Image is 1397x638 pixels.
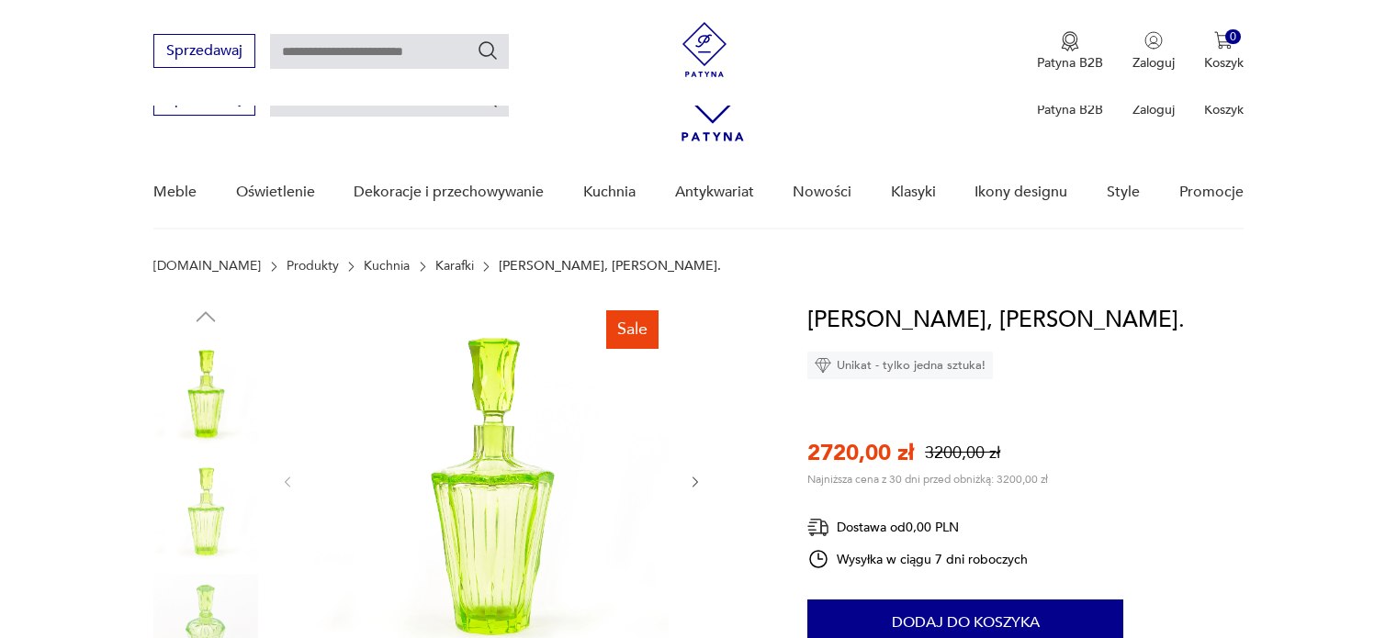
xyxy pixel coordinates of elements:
p: 3200,00 zł [925,442,1000,465]
div: Sale [606,310,659,349]
a: Dekoracje i przechowywanie [354,157,544,228]
a: Karafki [435,259,474,274]
button: Szukaj [477,39,499,62]
div: Wysyłka w ciągu 7 dni roboczych [807,548,1028,570]
div: Unikat - tylko jedna sztuka! [807,352,993,379]
a: Antykwariat [675,157,754,228]
img: Zdjęcie produktu Uranowa karafka, Huta Józefina. [153,457,258,562]
a: Sprzedawaj [153,94,255,106]
img: Ikonka użytkownika [1144,31,1163,50]
a: Ikony designu [975,157,1067,228]
a: [DOMAIN_NAME] [153,259,261,274]
button: 0Koszyk [1204,31,1244,72]
img: Patyna - sklep z meblami i dekoracjami vintage [677,22,732,77]
img: Ikona dostawy [807,516,829,539]
p: [PERSON_NAME], [PERSON_NAME]. [499,259,721,274]
p: Patyna B2B [1037,101,1103,118]
a: Kuchnia [364,259,410,274]
a: Sprzedawaj [153,46,255,59]
p: Zaloguj [1132,54,1175,72]
a: Style [1107,157,1140,228]
a: Meble [153,157,197,228]
button: Sprzedawaj [153,34,255,68]
p: Koszyk [1204,101,1244,118]
a: Klasyki [891,157,936,228]
a: Kuchnia [583,157,636,228]
h1: [PERSON_NAME], [PERSON_NAME]. [807,303,1185,338]
img: Ikona koszyka [1214,31,1233,50]
p: 2720,00 zł [807,438,914,468]
button: Zaloguj [1132,31,1175,72]
p: Koszyk [1204,54,1244,72]
a: Oświetlenie [236,157,315,228]
a: Nowości [793,157,851,228]
button: Patyna B2B [1037,31,1103,72]
p: Zaloguj [1132,101,1175,118]
p: Najniższa cena z 30 dni przed obniżką: 3200,00 zł [807,472,1048,487]
div: Dostawa od 0,00 PLN [807,516,1028,539]
img: Ikona diamentu [815,357,831,374]
a: Promocje [1179,157,1244,228]
div: 0 [1225,29,1241,45]
a: Ikona medaluPatyna B2B [1037,31,1103,72]
p: Patyna B2B [1037,54,1103,72]
img: Ikona medalu [1061,31,1079,51]
a: Produkty [287,259,339,274]
img: Zdjęcie produktu Uranowa karafka, Huta Józefina. [153,340,258,444]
